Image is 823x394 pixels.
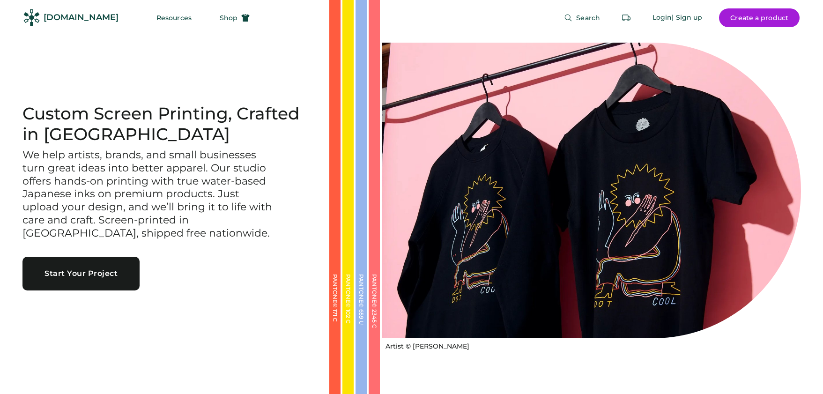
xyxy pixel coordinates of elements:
span: Shop [220,15,237,21]
div: PANTONE® 102 C [345,274,351,368]
a: Artist © [PERSON_NAME] [382,338,469,351]
img: Rendered Logo - Screens [23,9,40,26]
button: Start Your Project [22,257,140,290]
div: [DOMAIN_NAME] [44,12,119,23]
h1: Custom Screen Printing, Crafted in [GEOGRAPHIC_DATA] [22,104,307,145]
div: PANTONE® 171 C [332,274,338,368]
div: Login [652,13,672,22]
button: Create a product [719,8,800,27]
button: Search [553,8,611,27]
button: Retrieve an order [617,8,636,27]
button: Shop [208,8,261,27]
div: Artist © [PERSON_NAME] [386,342,469,351]
div: PANTONE® 2345 C [371,274,377,368]
button: Resources [145,8,203,27]
div: PANTONE® 659 U [358,274,364,368]
div: | Sign up [672,13,702,22]
span: Search [576,15,600,21]
h3: We help artists, brands, and small businesses turn great ideas into better apparel. Our studio of... [22,149,275,240]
